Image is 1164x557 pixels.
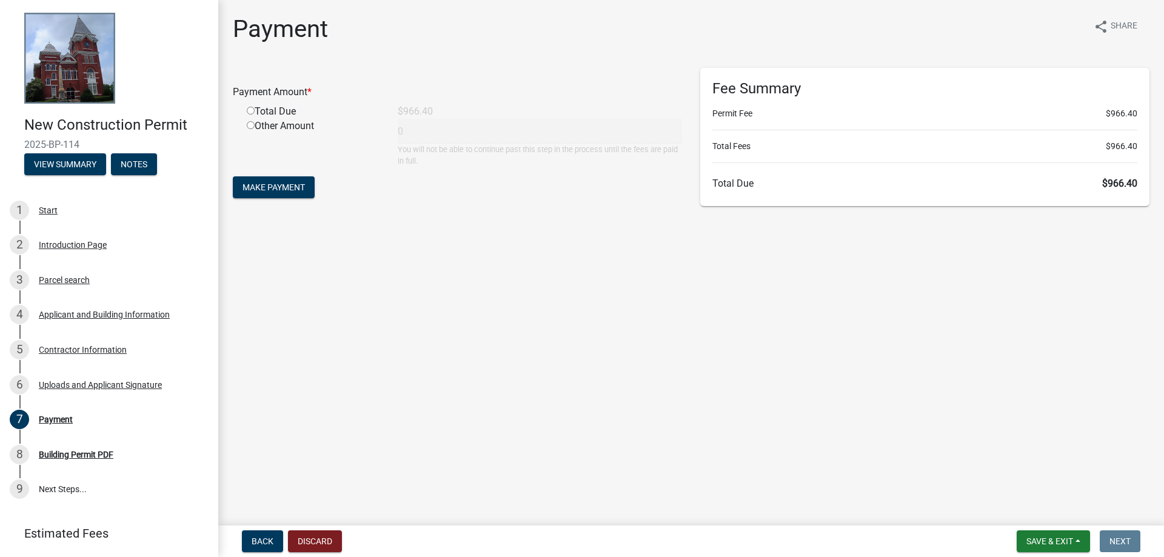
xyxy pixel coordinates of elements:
[1106,107,1137,120] span: $966.40
[10,340,29,359] div: 5
[39,310,170,319] div: Applicant and Building Information
[242,182,305,192] span: Make Payment
[10,270,29,290] div: 3
[39,241,107,249] div: Introduction Page
[39,450,113,459] div: Building Permit PDF
[10,305,29,324] div: 4
[10,201,29,220] div: 1
[238,119,389,167] div: Other Amount
[242,530,283,552] button: Back
[1106,140,1137,153] span: $966.40
[1084,15,1147,38] button: shareShare
[712,80,1137,98] h6: Fee Summary
[1094,19,1108,34] i: share
[111,160,157,170] wm-modal-confirm: Notes
[233,15,328,44] h1: Payment
[224,85,691,99] div: Payment Amount
[712,178,1137,189] h6: Total Due
[111,153,157,175] button: Notes
[10,375,29,395] div: 6
[39,345,127,354] div: Contractor Information
[10,445,29,464] div: 8
[10,410,29,429] div: 7
[24,139,194,150] span: 2025-BP-114
[1100,530,1140,552] button: Next
[1026,536,1073,546] span: Save & Exit
[1102,178,1137,189] span: $966.40
[238,104,389,119] div: Total Due
[39,381,162,389] div: Uploads and Applicant Signature
[39,415,73,424] div: Payment
[712,140,1137,153] li: Total Fees
[39,206,58,215] div: Start
[1111,19,1137,34] span: Share
[10,521,199,545] a: Estimated Fees
[712,107,1137,120] li: Permit Fee
[1017,530,1090,552] button: Save & Exit
[10,479,29,499] div: 9
[288,530,342,552] button: Discard
[252,536,273,546] span: Back
[39,276,90,284] div: Parcel search
[24,153,106,175] button: View Summary
[24,116,209,134] h4: New Construction Permit
[233,176,315,198] button: Make Payment
[24,160,106,170] wm-modal-confirm: Summary
[10,235,29,255] div: 2
[1109,536,1131,546] span: Next
[24,13,115,104] img: Talbot County, Georgia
